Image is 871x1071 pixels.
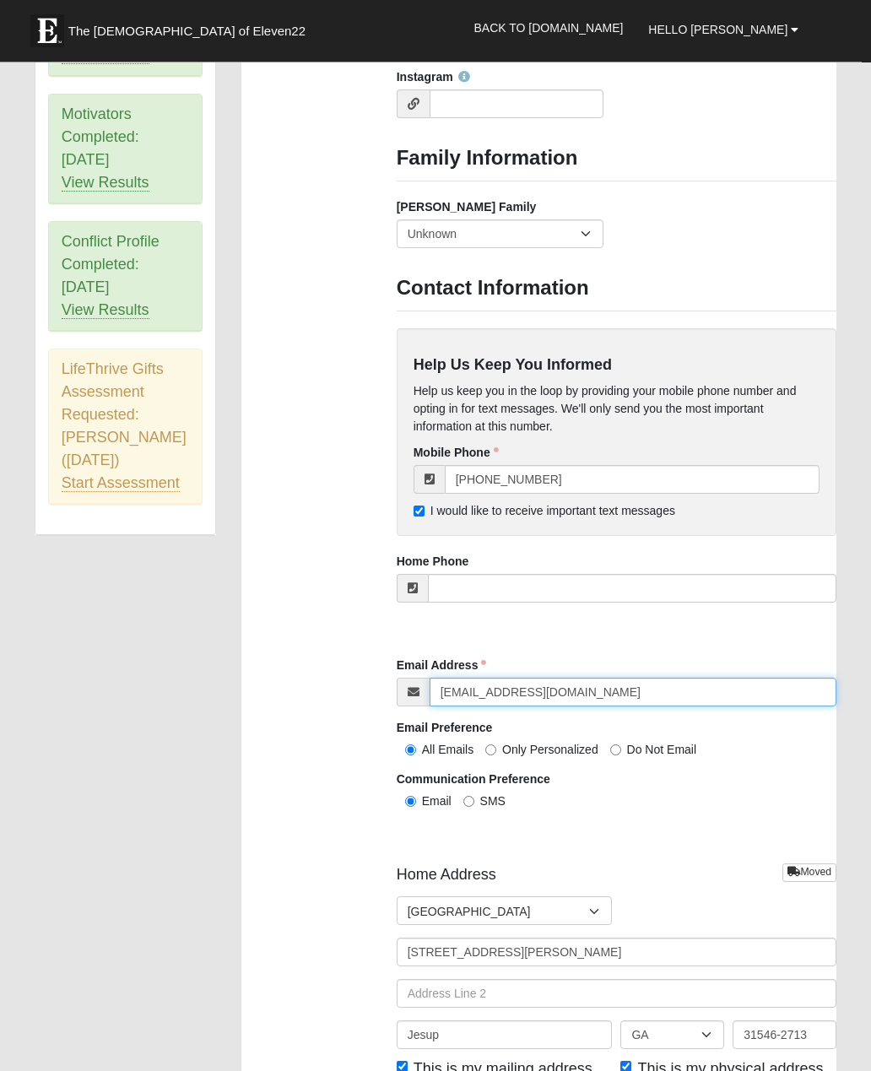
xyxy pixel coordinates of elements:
input: Address Line 1 [397,938,836,967]
input: Address Line 2 [397,980,836,1009]
span: I would like to receive important text messages [430,505,675,518]
div: Conflict Profile Completed: [DATE] [49,223,202,332]
a: View Results [62,175,149,192]
div: LifeThrive Gifts Assessment Requested: [PERSON_NAME] ([DATE]) [49,350,202,505]
span: The [DEMOGRAPHIC_DATA] of Eleven22 [68,23,306,40]
span: Email [422,795,452,809]
a: Hello [PERSON_NAME] [636,8,811,51]
input: I would like to receive important text messages [414,506,425,517]
label: [PERSON_NAME] Family [397,199,537,216]
a: Back to [DOMAIN_NAME] [462,7,636,49]
input: Email [405,797,416,808]
img: Eleven22 logo [30,14,64,48]
span: Only Personalized [502,744,598,757]
input: All Emails [405,745,416,756]
span: SMS [480,795,506,809]
a: Moved [782,864,836,882]
h4: Help Us Keep You Informed [414,357,820,376]
input: Do Not Email [610,745,621,756]
span: Home Address [397,864,496,887]
a: Start Assessment [62,475,180,493]
input: Only Personalized [485,745,496,756]
span: All Emails [422,744,473,757]
label: Home Phone [397,554,469,571]
span: Hello [PERSON_NAME] [648,23,787,36]
label: Email Address [397,657,487,674]
h3: Family Information [397,147,836,171]
label: Mobile Phone [414,445,499,462]
input: SMS [463,797,474,808]
div: Motivators Completed: [DATE] [49,95,202,204]
label: Instagram [397,69,470,86]
a: View Results [62,47,149,65]
h3: Contact Information [397,277,836,301]
label: Communication Preference [397,771,550,788]
span: [GEOGRAPHIC_DATA] [408,898,590,927]
p: Help us keep you in the loop by providing your mobile phone number and opting in for text message... [414,383,820,436]
input: Zip [733,1021,836,1050]
label: Email Preference [397,720,493,737]
span: Do Not Email [627,744,696,757]
a: View Results [62,302,149,320]
a: The [DEMOGRAPHIC_DATA] of Eleven22 [22,6,360,48]
input: City [397,1021,613,1050]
